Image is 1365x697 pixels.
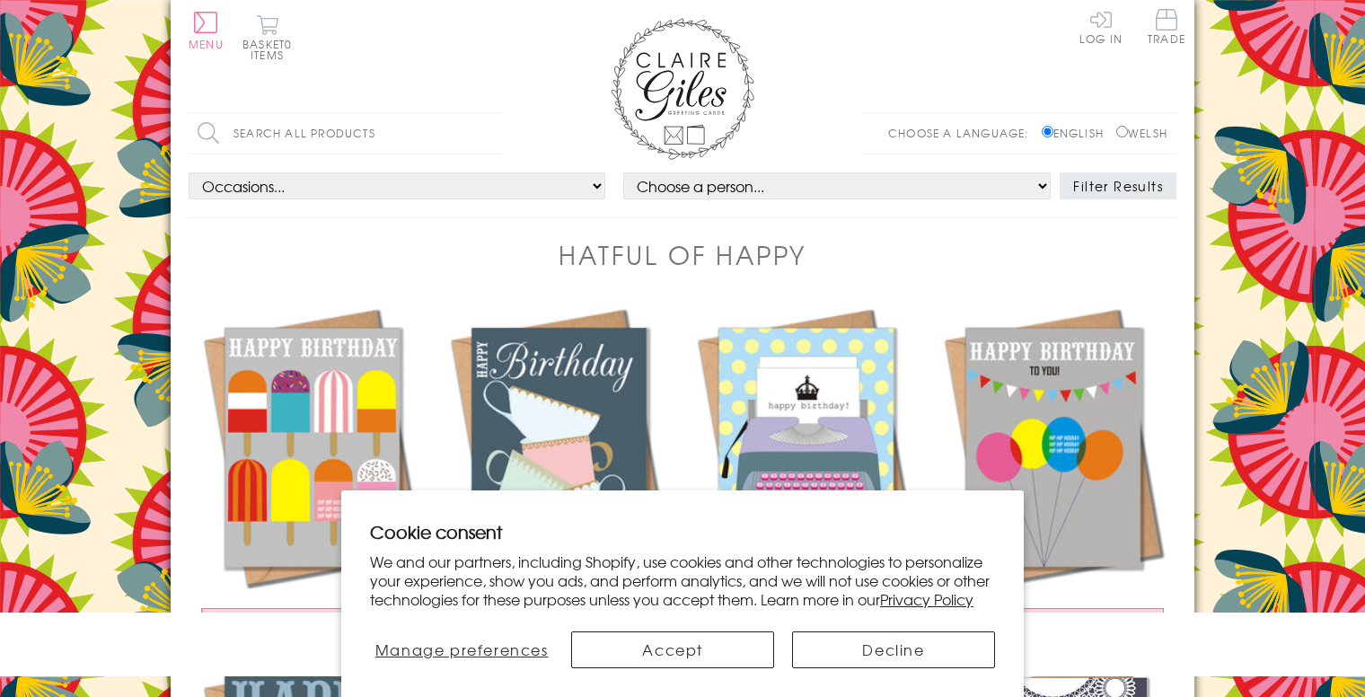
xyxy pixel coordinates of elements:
[880,588,973,610] a: Privacy Policy
[485,113,503,154] input: Search
[1116,125,1167,141] label: Welsh
[189,113,503,154] input: Search all products
[201,608,424,641] button: £3.00 Add to Basket
[682,300,929,612] a: Birthday Card, Typewriter, Happy Birthday £3.00 Add to Basket
[888,125,1038,141] p: Choose a language:
[370,631,553,668] button: Manage preferences
[436,300,682,594] img: Birthday Card, Tea Cups, Happy Birthday
[682,300,929,594] img: Birthday Card, Typewriter, Happy Birthday
[370,519,995,544] h2: Cookie consent
[559,236,806,273] h1: Hatful of Happy
[1148,9,1185,48] a: Trade
[1060,172,1176,199] button: Filter Results
[611,18,754,160] img: Claire Giles Greetings Cards
[942,608,1165,641] button: £3.00 Add to Basket
[792,631,995,668] button: Decline
[189,300,436,612] a: Birthday Card, Ice Lollies, Happy Birthday £3.00 Add to Basket
[375,639,549,660] span: Manage preferences
[1042,125,1113,141] label: English
[436,300,682,612] a: Birthday Card, Tea Cups, Happy Birthday £3.00 Add to Basket
[189,12,224,49] button: Menu
[242,14,292,60] button: Basket0 items
[571,631,774,668] button: Accept
[251,36,292,63] span: 0 items
[370,552,995,608] p: We and our partners, including Shopify, use cookies and other technologies to personalize your ex...
[189,300,436,594] img: Birthday Card, Ice Lollies, Happy Birthday
[1116,126,1128,137] input: Welsh
[929,300,1176,612] a: Birthday Card, Balloons, Happy Birthday To You! £3.00 Add to Basket
[1148,9,1185,44] span: Trade
[1079,9,1123,44] a: Log In
[1042,126,1053,137] input: English
[189,36,224,52] span: Menu
[929,300,1176,594] img: Birthday Card, Balloons, Happy Birthday To You!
